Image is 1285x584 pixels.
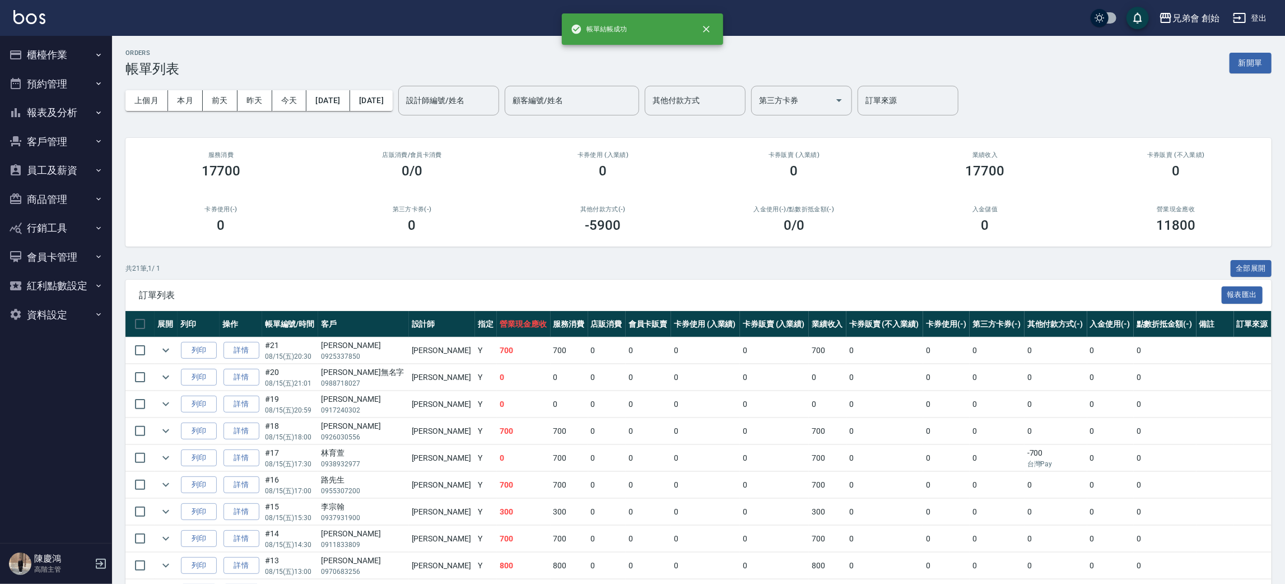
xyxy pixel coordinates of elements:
button: close [694,17,719,41]
th: 客戶 [318,311,408,337]
a: 詳情 [224,369,259,386]
span: 訂單列表 [139,290,1222,301]
td: 0 [1134,499,1196,525]
td: 0 [846,553,923,579]
a: 詳情 [224,503,259,521]
td: 0 [1134,472,1196,498]
td: 700 [809,337,846,364]
button: 列印 [181,423,217,440]
div: 兄弟會 創始 [1172,11,1219,25]
td: 0 [846,391,923,418]
p: 0937931900 [321,513,406,523]
h2: 營業現金應收 [1094,206,1258,213]
p: 08/15 (五) 14:30 [265,540,316,550]
h3: 0 [217,217,225,233]
a: 報表匯出 [1222,289,1263,300]
td: 0 [671,499,740,525]
td: [PERSON_NAME] [409,364,476,391]
th: 服務消費 [551,311,588,337]
button: 昨天 [238,90,272,111]
p: 高階主管 [34,564,91,574]
p: 08/15 (五) 20:30 [265,351,316,361]
button: 列印 [181,530,217,548]
h3: 0/0 [402,163,422,179]
th: 會員卡販賣 [626,311,671,337]
td: 0 [588,337,626,364]
button: 列印 [181,449,217,467]
td: 0 [588,418,626,444]
td: 0 [923,337,970,364]
td: [PERSON_NAME] [409,418,476,444]
h5: 陳慶鴻 [34,553,91,564]
td: 0 [1087,337,1134,364]
button: expand row [157,557,174,574]
th: 其他付款方式(-) [1025,311,1087,337]
td: #20 [262,364,319,391]
td: 0 [846,364,923,391]
td: Y [475,472,497,498]
a: 詳情 [224,342,259,359]
td: 0 [626,553,671,579]
div: [PERSON_NAME] [321,420,406,432]
p: 0926030556 [321,432,406,442]
h2: 卡券販賣 (入業績) [712,151,876,159]
a: 詳情 [224,476,259,494]
a: 詳情 [224,557,259,574]
div: 林育萱 [321,447,406,459]
td: 0 [923,364,970,391]
td: 0 [626,526,671,552]
td: 0 [970,364,1025,391]
th: 指定 [475,311,497,337]
td: #21 [262,337,319,364]
td: 0 [588,553,626,579]
td: #13 [262,553,319,579]
td: Y [475,391,497,418]
h2: 入金儲值 [903,206,1067,213]
th: 營業現金應收 [497,311,551,337]
td: 0 [846,526,923,552]
td: 0 [846,472,923,498]
td: 0 [497,445,551,471]
p: 0988718027 [321,378,406,388]
td: 700 [497,526,551,552]
div: [PERSON_NAME]無名字 [321,367,406,378]
div: [PERSON_NAME] [321,340,406,351]
td: -700 [1025,445,1087,471]
h3: 0 [790,163,798,179]
td: 700 [551,445,588,471]
td: 0 [671,445,740,471]
td: 0 [671,472,740,498]
th: 卡券販賣 (不入業績) [846,311,923,337]
button: expand row [157,503,174,520]
td: 0 [970,499,1025,525]
td: 0 [923,418,970,444]
h3: 17700 [202,163,241,179]
button: save [1126,7,1149,29]
td: 700 [809,472,846,498]
button: 列印 [181,503,217,521]
div: 李宗翰 [321,501,406,513]
button: 會員卡管理 [4,243,108,272]
div: [PERSON_NAME] [321,393,406,405]
h3: 0 [981,217,989,233]
button: 今天 [272,90,307,111]
td: 0 [970,391,1025,418]
td: 0 [626,364,671,391]
p: 0938932977 [321,459,406,469]
td: 0 [588,499,626,525]
td: 0 [740,418,809,444]
td: 0 [1134,337,1196,364]
td: 0 [1087,472,1134,498]
p: 08/15 (五) 21:01 [265,378,316,388]
td: 0 [626,445,671,471]
td: 0 [1134,391,1196,418]
td: 700 [551,472,588,498]
td: 0 [970,553,1025,579]
th: 設計師 [409,311,476,337]
h2: 卡券販賣 (不入業績) [1094,151,1258,159]
td: 0 [970,526,1025,552]
h3: 帳單列表 [125,61,179,77]
p: 08/15 (五) 17:00 [265,486,316,496]
td: 0 [626,418,671,444]
h2: 卡券使用 (入業績) [521,151,685,159]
